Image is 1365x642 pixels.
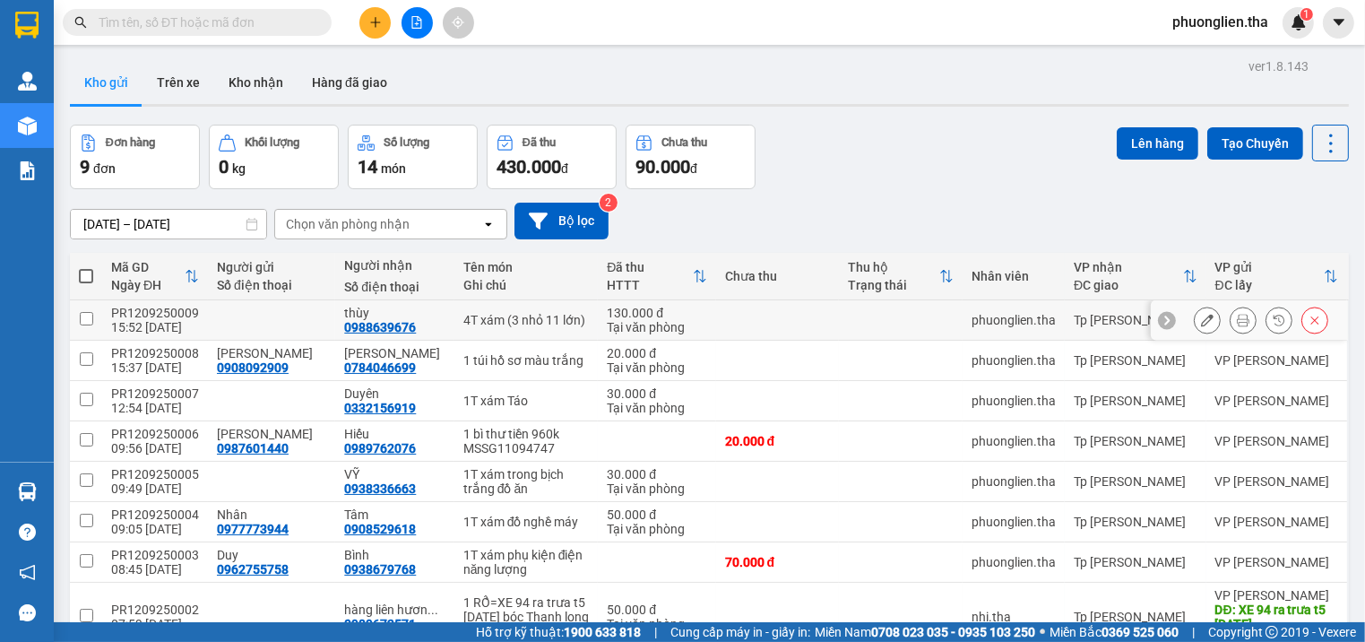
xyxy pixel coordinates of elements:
[344,617,416,631] div: 0989673571
[523,136,556,149] div: Đã thu
[463,353,590,368] div: 1 túi hồ sơ màu trắng
[111,617,199,631] div: 07:59 [DATE]
[463,467,590,496] div: 1T xám trong bịch trắng đồ ăn
[1074,515,1197,529] div: Tp [PERSON_NAME]
[99,13,310,32] input: Tìm tên, số ĐT hoặc mã đơn
[1215,260,1324,274] div: VP gửi
[344,481,416,496] div: 0938336663
[344,346,445,360] div: Minh Khuê
[344,603,445,617] div: hàng liên hương về PR
[217,360,289,375] div: 0908092909
[725,269,831,283] div: Chưa thu
[1207,127,1303,160] button: Tạo Chuyến
[111,467,199,481] div: PR1209250005
[217,441,289,455] div: 0987601440
[410,16,423,29] span: file-add
[111,306,199,320] div: PR1209250009
[18,482,37,501] img: warehouse-icon
[245,136,299,149] div: Khối lượng
[607,401,706,415] div: Tại văn phòng
[1074,353,1197,368] div: Tp [PERSON_NAME]
[661,136,707,149] div: Chưa thu
[358,156,377,178] span: 14
[972,394,1056,408] div: phuonglien.tha
[690,161,697,176] span: đ
[463,548,590,577] div: 1T xám phụ kiện điện năng lượng
[298,61,402,104] button: Hàng đã giao
[514,203,609,239] button: Bộ lọc
[607,617,706,631] div: Tại văn phòng
[1117,127,1198,160] button: Lên hàng
[369,16,382,29] span: plus
[217,260,326,274] div: Người gửi
[111,522,199,536] div: 09:05 [DATE]
[70,125,200,189] button: Đơn hàng9đơn
[476,622,641,642] span: Hỗ trợ kỹ thuật:
[217,427,326,441] div: Minh Trinh
[19,524,36,541] span: question-circle
[111,508,199,522] div: PR1209250004
[1074,260,1182,274] div: VP nhận
[598,253,715,300] th: Toggle SortBy
[1215,588,1338,603] div: VP [PERSON_NAME]
[452,16,464,29] span: aim
[1215,434,1338,448] div: VP [PERSON_NAME]
[1074,394,1197,408] div: Tp [PERSON_NAME]
[839,253,963,300] th: Toggle SortBy
[972,313,1056,327] div: phuonglien.tha
[463,260,590,274] div: Tên món
[428,603,438,617] span: ...
[487,125,617,189] button: Đã thu430.000đ
[217,548,326,562] div: Duy
[972,610,1056,624] div: nhi.tha
[670,622,810,642] span: Cung cấp máy in - giấy in:
[607,320,706,334] div: Tại văn phòng
[607,467,706,481] div: 30.000 đ
[463,278,590,292] div: Ghi chú
[111,346,199,360] div: PR1209250008
[463,515,590,529] div: 1T xám đồ nghề máy
[463,394,590,408] div: 1T xám Táo
[600,194,618,212] sup: 2
[402,7,433,39] button: file-add
[463,427,590,455] div: 1 bì thư tiền 960k MSSG11094747
[344,320,416,334] div: 0988639676
[871,625,1035,639] strong: 0708 023 035 - 0935 103 250
[972,434,1056,448] div: phuonglien.tha
[1215,474,1338,489] div: VP [PERSON_NAME]
[214,61,298,104] button: Kho nhận
[1331,14,1347,30] span: caret-down
[1192,622,1195,642] span: |
[972,353,1056,368] div: phuonglien.tha
[1215,278,1324,292] div: ĐC lấy
[143,61,214,104] button: Trên xe
[344,401,416,415] div: 0332156919
[1040,629,1045,636] span: ⚪️
[102,253,208,300] th: Toggle SortBy
[1074,555,1197,569] div: Tp [PERSON_NAME]
[607,603,706,617] div: 50.000 đ
[111,260,185,274] div: Mã GD
[725,434,831,448] div: 20.000 đ
[232,161,246,176] span: kg
[607,346,706,360] div: 20.000 đ
[1266,626,1278,638] span: copyright
[607,481,706,496] div: Tại văn phòng
[815,622,1035,642] span: Miền Nam
[972,474,1056,489] div: phuonglien.tha
[359,7,391,39] button: plus
[344,548,445,562] div: Bình
[848,278,939,292] div: Trạng thái
[111,401,199,415] div: 12:54 [DATE]
[18,161,37,180] img: solution-icon
[22,116,101,200] b: [PERSON_NAME]
[110,26,177,110] b: Gửi khách hàng
[344,258,445,273] div: Người nhận
[1074,313,1197,327] div: Tp [PERSON_NAME]
[106,136,155,149] div: Đơn hàng
[111,386,199,401] div: PR1209250007
[1194,307,1221,334] div: Sửa đơn hàng
[74,16,87,29] span: search
[111,278,185,292] div: Ngày ĐH
[607,386,706,401] div: 30.000 đ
